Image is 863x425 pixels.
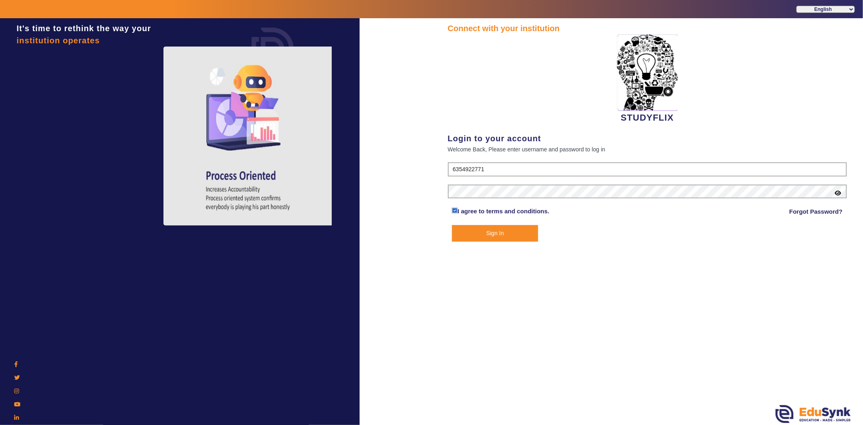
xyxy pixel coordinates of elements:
div: Connect with your institution [448,22,847,34]
span: It's time to rethink the way your [17,24,151,33]
button: Sign In [452,225,538,242]
img: edusynk.png [776,405,851,423]
img: 2da83ddf-6089-4dce-a9e2-416746467bdd [617,34,678,111]
img: login4.png [163,47,333,225]
span: institution operates [17,36,100,45]
img: login.png [242,18,303,79]
div: STUDYFLIX [448,34,847,124]
a: I agree to terms and conditions. [458,208,549,215]
div: Welcome Back, Please enter username and password to log in [448,144,847,154]
a: Forgot Password? [789,207,843,217]
div: Login to your account [448,132,847,144]
input: User Name [448,162,847,177]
